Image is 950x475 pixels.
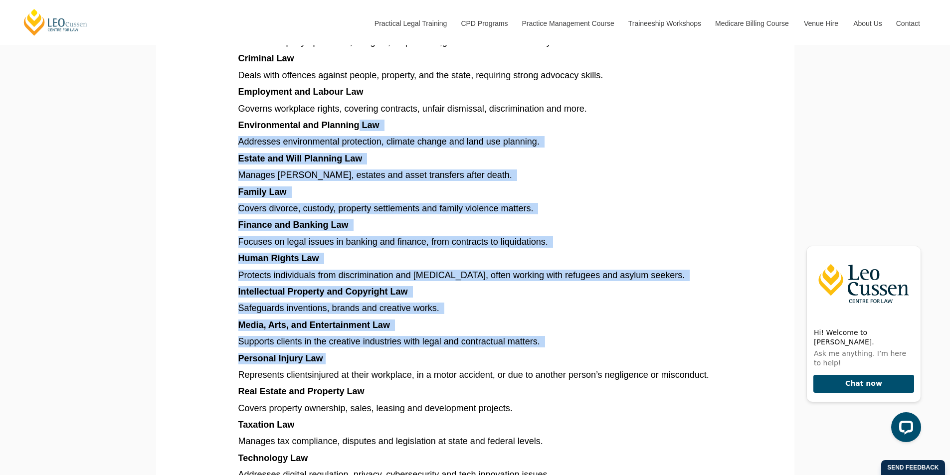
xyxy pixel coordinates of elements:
[238,120,380,130] span: Environmental and Planning Law
[238,287,408,297] span: Intellectual Property and Copyright Law
[312,370,709,380] span: injured at their workplace, in a motor accident, or due to another person’s negligence or miscond...
[238,436,543,446] span: Manages tax compliance, disputes and legislation at state and federal levels.
[238,303,439,313] span: Safeguards inventions, brands and creative works.
[22,8,89,36] a: [PERSON_NAME] Centre for Law
[846,2,889,45] a: About Us
[238,170,512,180] span: Manages [PERSON_NAME], estates and asset transfers after death.
[238,336,540,346] span: Supports clients in the creative industries with legal and contractual matters.
[238,403,513,413] span: Covers property ownership, sales, leasing and development projects.
[238,137,540,147] span: Addresses environmental protection, climate change and land use planning.
[453,2,514,45] a: CPD Programs
[889,2,928,45] a: Contact
[238,370,312,380] span: Represents clients
[238,87,364,97] span: Employment and Labour Law
[515,2,621,45] a: Practice Management Course
[238,453,308,463] strong: Technology Law
[238,220,349,230] span: Finance and Banking Law
[798,237,925,450] iframe: LiveChat chat widget
[238,154,363,163] span: Estate and Will Planning Law
[238,270,685,280] span: Protects individuals from discrimination and [MEDICAL_DATA], often working with refugees and asyl...
[708,2,796,45] a: Medicare Billing Course
[238,53,294,63] span: Criminal Law
[238,203,534,213] span: Covers divorce, custody, property settlements and family violence matters.
[238,320,390,330] span: Media, Arts, and Entertainment Law
[367,2,454,45] a: Practical Legal Training
[238,237,548,247] span: Focuses on legal issues in banking and finance, from contracts to liquidations.
[238,386,365,396] span: Real Estate and Property Law
[238,187,287,197] span: Family Law
[238,420,295,430] span: Taxation Law
[238,353,323,363] span: Personal Injury Law
[621,2,708,45] a: Traineeship Workshops
[238,253,319,263] span: Human Rights Law
[238,104,587,114] span: Governs workplace rights, covering contracts, unfair dismissal, discrimination and more.
[238,70,603,80] span: Deals with offences against people, property, and the state, requiring strong advocacy skills.
[796,2,846,45] a: Venue Hire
